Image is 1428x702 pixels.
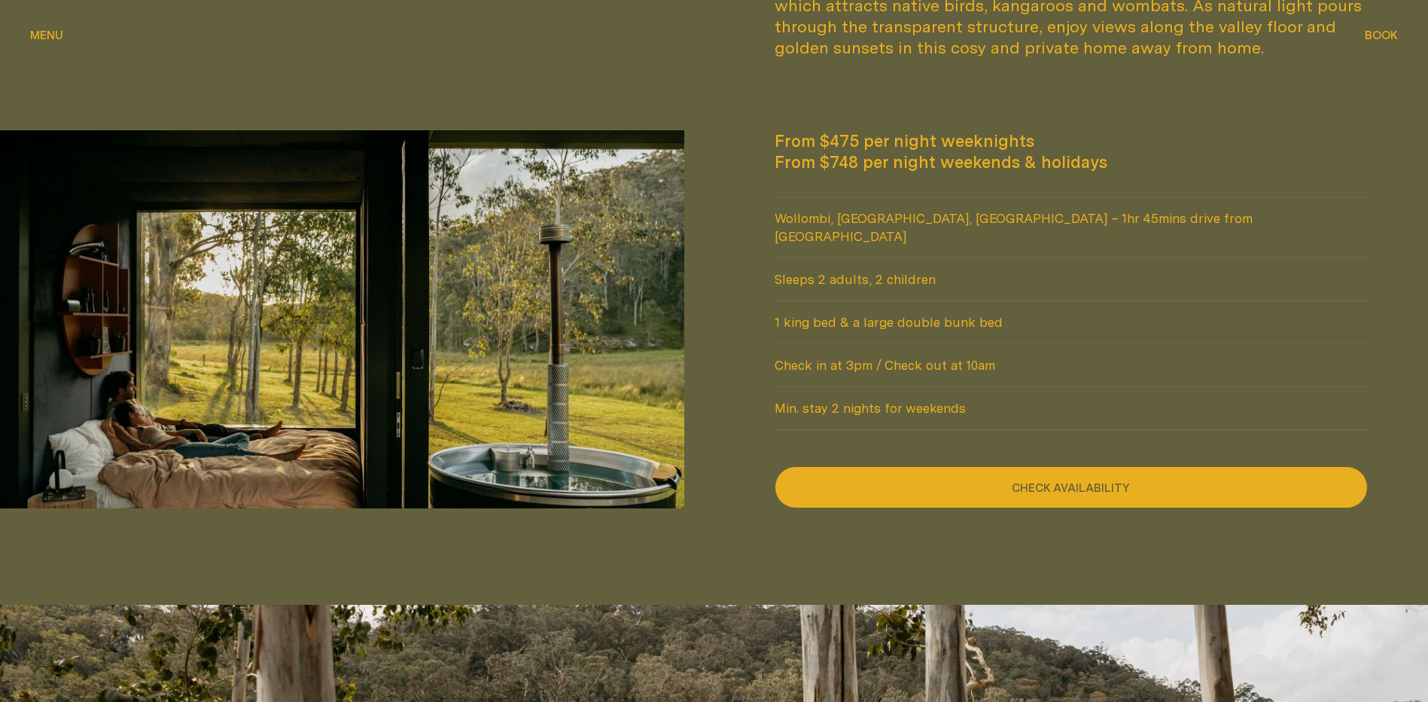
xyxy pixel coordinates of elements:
[30,29,63,41] span: Menu
[775,344,1369,386] span: Check in at 3pm / Check out at 10am
[1365,29,1398,41] span: Book
[775,258,1369,301] span: Sleeps 2 adults, 2 children
[775,466,1369,508] button: check availability
[1365,27,1398,45] button: show booking tray
[775,387,1369,429] span: Min. stay 2 nights for weekends
[775,130,1369,151] span: From $475 per night weeknights
[30,27,63,45] button: show menu
[775,197,1369,258] span: Wollombi, [GEOGRAPHIC_DATA], [GEOGRAPHIC_DATA] – 1hr 45mins drive from [GEOGRAPHIC_DATA]
[775,301,1369,343] span: 1 king bed & a large double bunk bed
[775,151,1369,172] span: From $748 per night weekends & holidays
